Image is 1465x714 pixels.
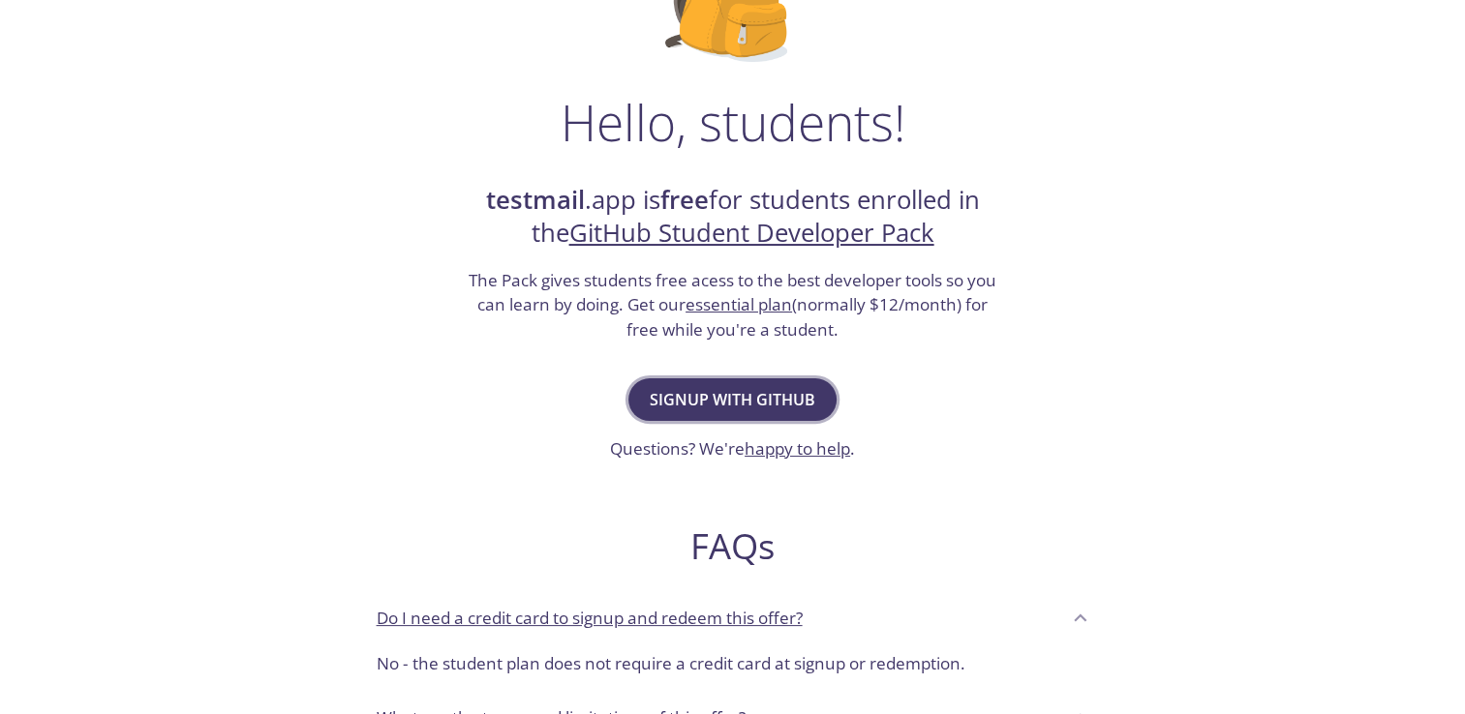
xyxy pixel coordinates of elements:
[569,216,934,250] a: GitHub Student Developer Pack
[361,643,1105,692] div: Do I need a credit card to signup and redeem this offer?
[660,183,709,217] strong: free
[745,437,850,460] a: happy to help
[628,378,837,421] button: Signup with GitHub
[361,524,1105,568] h2: FAQs
[361,591,1105,643] div: Do I need a credit card to signup and redeem this offer?
[486,183,585,217] strong: testmail
[561,93,905,151] h1: Hello, students!
[377,606,803,631] p: Do I need a credit card to signup and redeem this offer?
[610,436,855,461] h3: Questions? We're .
[686,293,792,315] a: essential plan
[377,651,1089,676] p: No - the student plan does not require a credit card at signup or redemption.
[650,386,815,413] span: Signup with GitHub
[467,268,999,342] h3: The Pack gives students free acess to the best developer tools so you can learn by doing. Get our...
[467,184,999,251] h2: .app is for students enrolled in the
